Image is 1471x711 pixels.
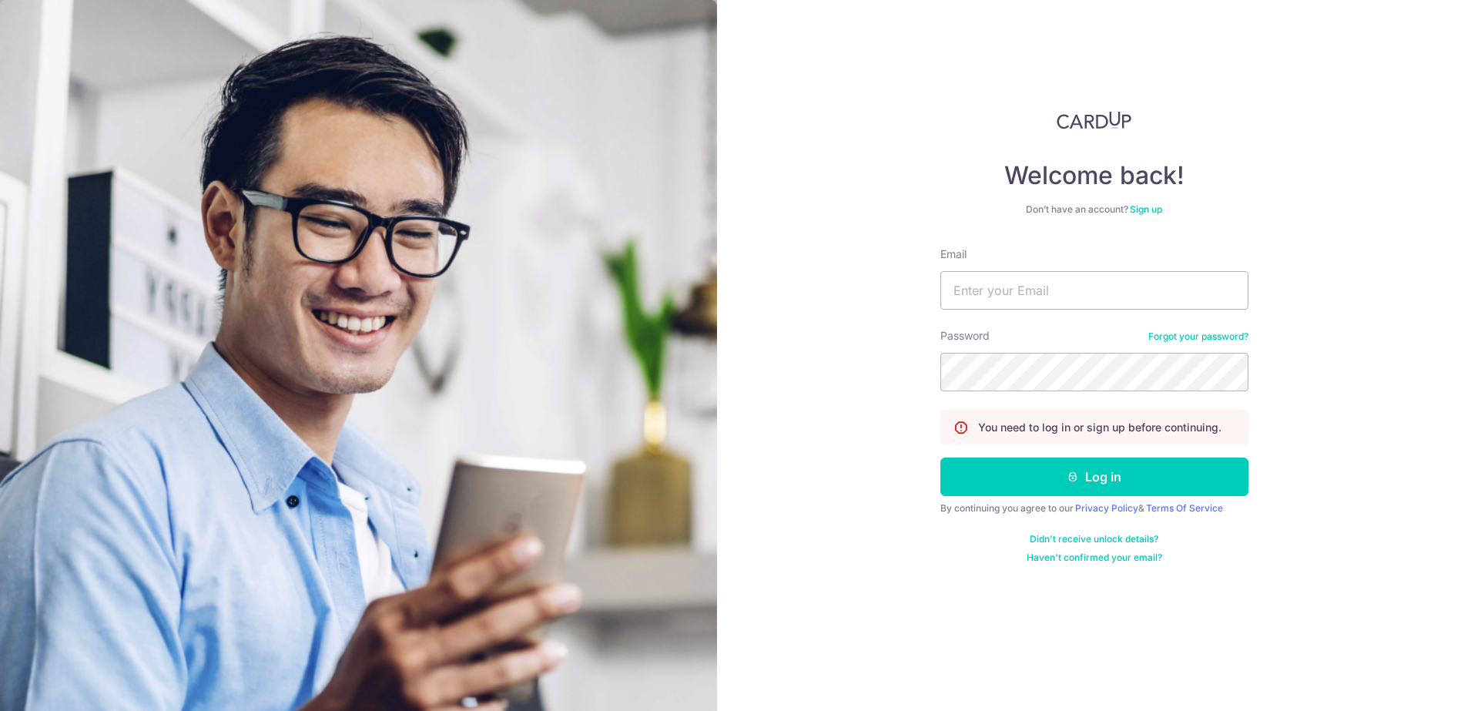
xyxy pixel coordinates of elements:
[1146,502,1223,514] a: Terms Of Service
[1148,330,1248,343] a: Forgot your password?
[1057,111,1132,129] img: CardUp Logo
[940,203,1248,216] div: Don’t have an account?
[940,328,990,344] label: Password
[1027,552,1162,564] a: Haven't confirmed your email?
[940,502,1248,515] div: By continuing you agree to our &
[978,420,1221,435] p: You need to log in or sign up before continuing.
[1075,502,1138,514] a: Privacy Policy
[940,247,967,262] label: Email
[940,160,1248,191] h4: Welcome back!
[940,271,1248,310] input: Enter your Email
[940,458,1248,496] button: Log in
[1030,533,1158,545] a: Didn't receive unlock details?
[1130,203,1162,215] a: Sign up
